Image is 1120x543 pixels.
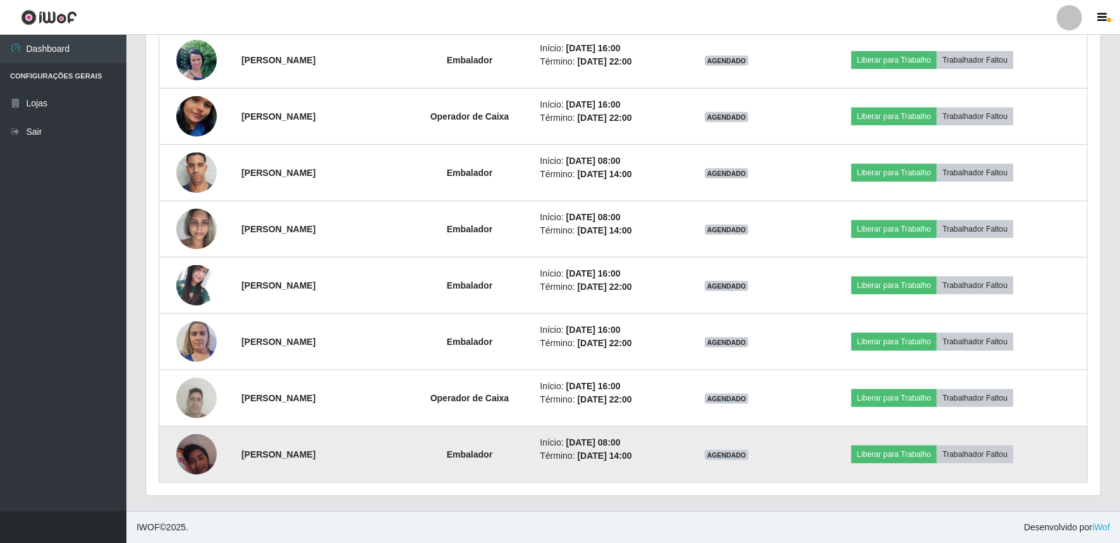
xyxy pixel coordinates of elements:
[21,9,77,25] img: CoreUI Logo
[566,99,621,109] time: [DATE] 16:00
[540,211,667,224] li: Início:
[566,381,621,391] time: [DATE] 16:00
[540,111,667,125] li: Término:
[137,521,188,534] span: © 2025 .
[430,393,509,403] strong: Operador de Caixa
[540,449,667,463] li: Término:
[705,281,749,291] span: AGENDADO
[176,202,217,256] img: 1749078762864.jpeg
[540,168,667,181] li: Término:
[241,280,315,290] strong: [PERSON_NAME]
[176,265,217,305] img: 1744639547908.jpeg
[937,333,1013,351] button: Trabalhador Faltou
[241,111,315,122] strong: [PERSON_NAME]
[851,220,937,238] button: Liberar para Trabalho
[540,393,667,406] li: Término:
[937,164,1013,182] button: Trabalhador Faltou
[705,450,749,460] span: AGENDADO
[241,337,315,347] strong: [PERSON_NAME]
[566,156,621,166] time: [DATE] 08:00
[241,393,315,403] strong: [PERSON_NAME]
[937,51,1013,69] button: Trabalhador Faltou
[447,280,492,290] strong: Embalador
[447,168,492,178] strong: Embalador
[566,437,621,447] time: [DATE] 08:00
[851,446,937,463] button: Liberar para Trabalho
[540,154,667,168] li: Início:
[851,108,937,125] button: Liberar para Trabalho
[241,168,315,178] strong: [PERSON_NAME]
[937,108,1013,125] button: Trabalhador Faltou
[578,338,632,348] time: [DATE] 22:00
[578,113,632,123] time: [DATE] 22:00
[566,43,621,53] time: [DATE] 16:00
[1092,522,1110,532] a: iWof
[705,394,749,404] span: AGENDADO
[447,55,492,65] strong: Embalador
[578,451,632,461] time: [DATE] 14:00
[137,522,160,532] span: IWOF
[447,224,492,234] strong: Embalador
[540,280,667,294] li: Término:
[540,267,667,280] li: Início:
[705,337,749,347] span: AGENDADO
[851,51,937,69] button: Liberar para Trabalho
[578,394,632,404] time: [DATE] 22:00
[851,277,937,294] button: Liberar para Trabalho
[540,55,667,68] li: Término:
[937,389,1013,407] button: Trabalhador Faltou
[176,427,217,481] img: 1759232445061.jpeg
[176,33,217,87] img: 1754681700507.jpeg
[447,337,492,347] strong: Embalador
[705,168,749,178] span: AGENDADO
[540,323,667,337] li: Início:
[705,225,749,235] span: AGENDADO
[851,164,937,182] button: Liberar para Trabalho
[851,333,937,351] button: Liberar para Trabalho
[578,282,632,292] time: [DATE] 22:00
[430,111,509,122] strong: Operador de Caixa
[705,112,749,122] span: AGENDADO
[176,371,217,425] img: 1751195397992.jpeg
[540,224,667,237] li: Término:
[447,449,492,459] strong: Embalador
[540,337,667,350] li: Término:
[566,212,621,222] time: [DATE] 08:00
[540,436,667,449] li: Início:
[241,449,315,459] strong: [PERSON_NAME]
[241,55,315,65] strong: [PERSON_NAME]
[241,224,315,234] strong: [PERSON_NAME]
[937,220,1013,238] button: Trabalhador Faltou
[566,325,621,335] time: [DATE] 16:00
[851,389,937,407] button: Liberar para Trabalho
[578,169,632,179] time: [DATE] 14:00
[540,42,667,55] li: Início:
[578,56,632,66] time: [DATE] 22:00
[937,446,1013,463] button: Trabalhador Faltou
[1024,521,1110,534] span: Desenvolvido por
[176,80,217,153] img: 1745345508904.jpeg
[176,146,217,199] img: 1698511606496.jpeg
[578,225,632,235] time: [DATE] 14:00
[937,277,1013,294] button: Trabalhador Faltou
[705,56,749,66] span: AGENDADO
[540,380,667,393] li: Início:
[176,315,217,368] img: 1752868236583.jpeg
[566,268,621,278] time: [DATE] 16:00
[540,98,667,111] li: Início:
